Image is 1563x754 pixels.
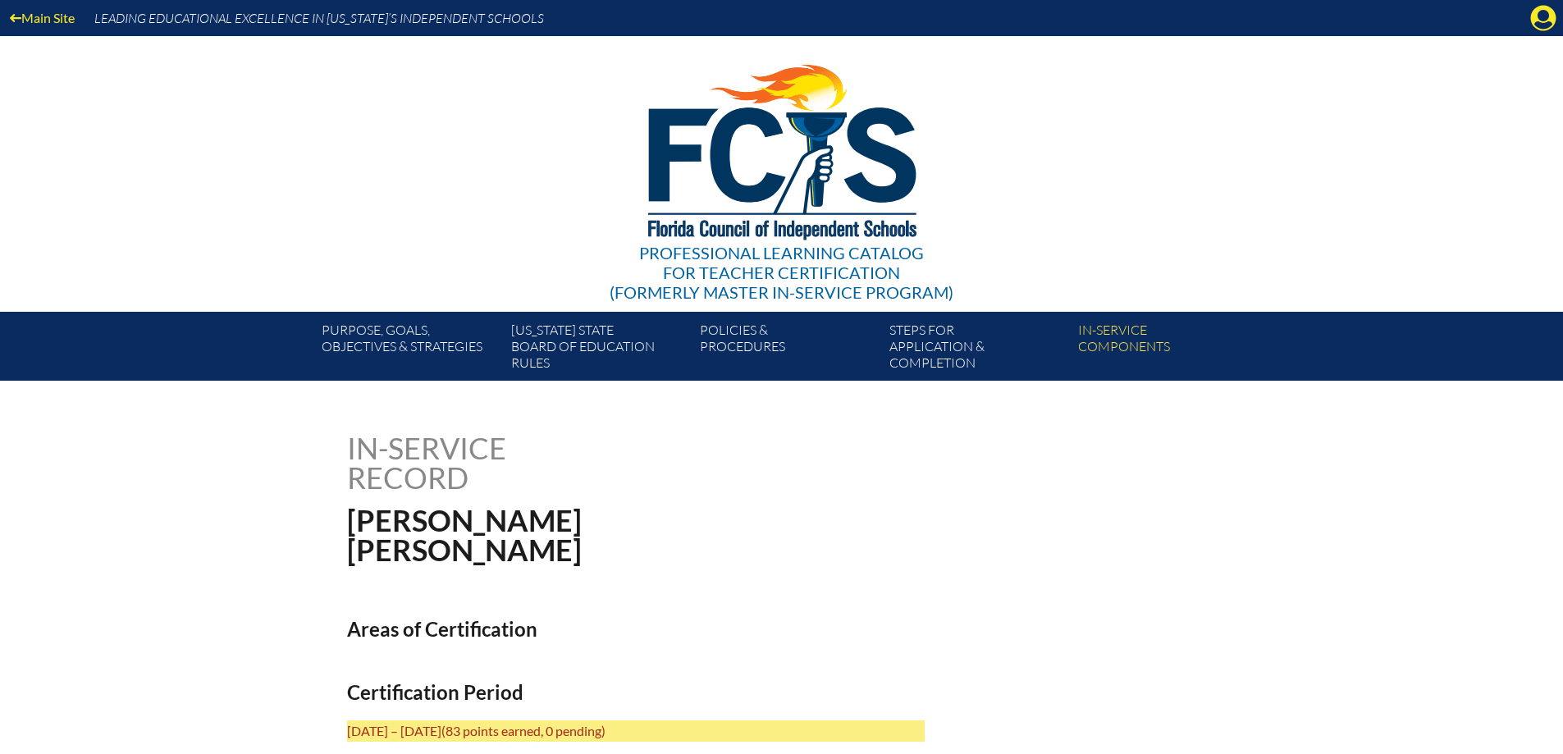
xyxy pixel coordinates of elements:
span: for Teacher Certification [663,263,900,282]
a: In-servicecomponents [1072,318,1260,381]
h1: [PERSON_NAME] [PERSON_NAME] [347,505,886,564]
div: Professional Learning Catalog (formerly Master In-service Program) [610,243,953,302]
a: Professional Learning Catalog for Teacher Certification(formerly Master In-service Program) [603,33,960,305]
h2: Certification Period [347,680,925,704]
h1: In-service record [347,433,678,492]
a: Policies &Procedures [693,318,882,381]
p: [DATE] – [DATE] [347,720,925,742]
h2: Areas of Certification [347,617,925,641]
a: Purpose, goals,objectives & strategies [315,318,504,381]
img: FCISlogo221.eps [612,36,951,260]
a: Steps forapplication & completion [883,318,1072,381]
svg: Manage account [1530,5,1556,31]
a: [US_STATE] StateBoard of Education rules [505,318,693,381]
a: Main Site [3,7,81,29]
span: (83 points earned, 0 pending) [441,723,606,738]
